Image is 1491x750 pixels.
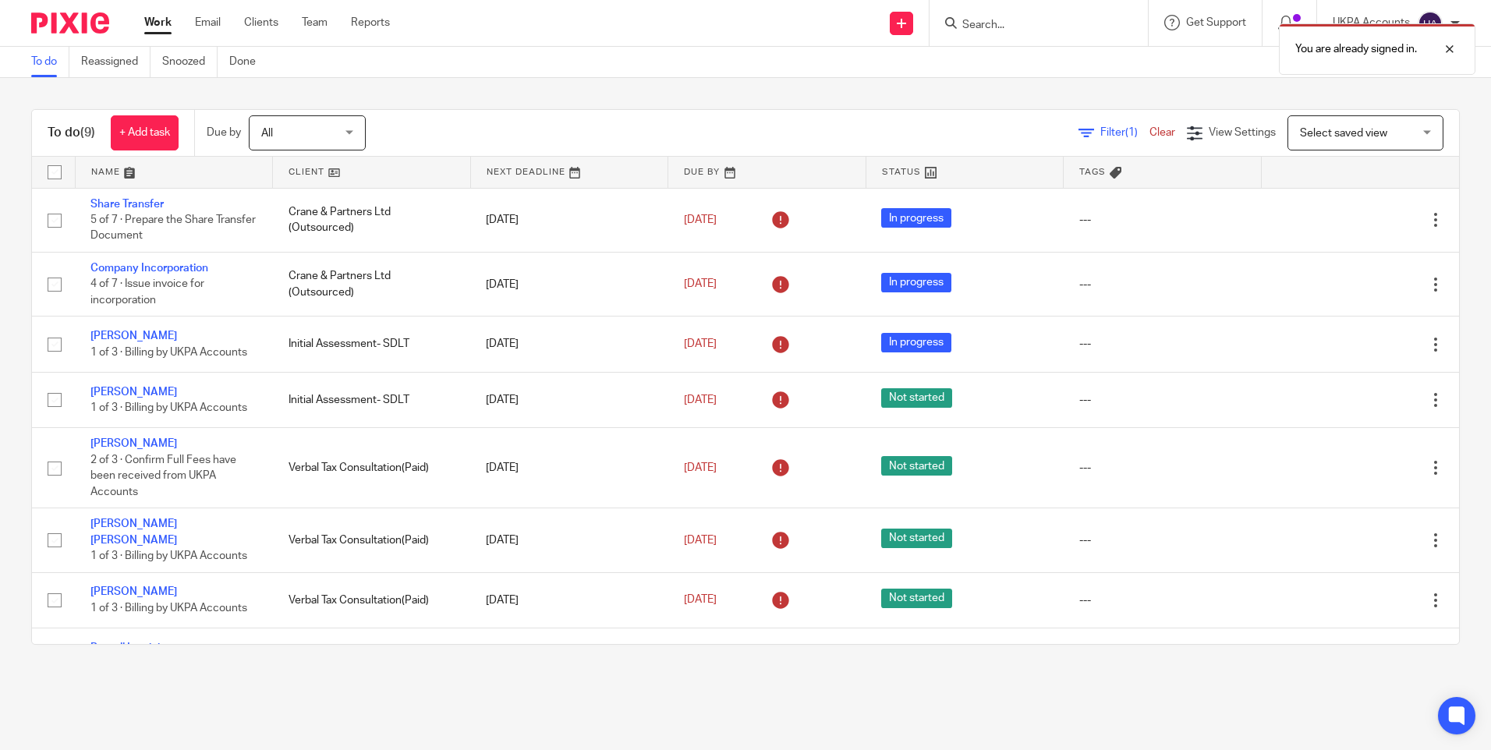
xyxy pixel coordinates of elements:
[881,589,952,608] span: Not started
[207,125,241,140] p: Due by
[684,214,717,225] span: [DATE]
[470,252,668,316] td: [DATE]
[244,15,278,30] a: Clients
[470,317,668,372] td: [DATE]
[1125,127,1138,138] span: (1)
[90,214,256,242] span: 5 of 7 · Prepare the Share Transfer Document
[1300,128,1387,139] span: Select saved view
[111,115,179,150] a: + Add task
[195,15,221,30] a: Email
[144,15,172,30] a: Work
[881,388,952,408] span: Not started
[470,428,668,508] td: [DATE]
[351,15,390,30] a: Reports
[684,595,717,606] span: [DATE]
[470,372,668,427] td: [DATE]
[470,508,668,572] td: [DATE]
[229,47,267,77] a: Done
[684,462,717,473] span: [DATE]
[90,263,208,274] a: Company Incorporation
[1079,277,1246,292] div: ---
[90,402,247,413] span: 1 of 3 · Billing by UKPA Accounts
[80,126,95,139] span: (9)
[90,603,247,614] span: 1 of 3 · Billing by UKPA Accounts
[273,372,471,427] td: Initial Assessment- SDLT
[273,508,471,572] td: Verbal Tax Consultation(Paid)
[881,456,952,476] span: Not started
[684,394,717,405] span: [DATE]
[1418,11,1443,36] img: svg%3E
[470,188,668,252] td: [DATE]
[90,438,177,449] a: [PERSON_NAME]
[90,550,247,561] span: 1 of 3 · Billing by UKPA Accounts
[273,572,471,628] td: Verbal Tax Consultation(Paid)
[273,628,471,683] td: Uk Property Accountants Ltd
[1079,336,1246,352] div: ---
[470,572,668,628] td: [DATE]
[273,188,471,252] td: Crane & Partners Ltd (Outsourced)
[90,347,247,358] span: 1 of 3 · Billing by UKPA Accounts
[273,317,471,372] td: Initial Assessment- SDLT
[684,338,717,349] span: [DATE]
[684,535,717,546] span: [DATE]
[684,279,717,290] span: [DATE]
[90,455,236,497] span: 2 of 3 · Confirm Full Fees have been received from UKPA Accounts
[90,199,164,210] a: Share Transfer
[90,642,172,653] a: Payroll Invoicing
[162,47,218,77] a: Snoozed
[1149,127,1175,138] a: Clear
[90,279,204,306] span: 4 of 7 · Issue invoice for incorporation
[261,128,273,139] span: All
[90,387,177,398] a: [PERSON_NAME]
[1079,532,1246,548] div: ---
[302,15,328,30] a: Team
[31,12,109,34] img: Pixie
[1079,593,1246,608] div: ---
[90,518,177,545] a: [PERSON_NAME] [PERSON_NAME]
[1209,127,1276,138] span: View Settings
[881,529,952,548] span: Not started
[90,586,177,597] a: [PERSON_NAME]
[881,333,951,352] span: In progress
[881,644,952,663] span: Not started
[1079,392,1246,408] div: ---
[470,628,668,683] td: [DATE]
[1100,127,1149,138] span: Filter
[1079,168,1106,176] span: Tags
[881,208,951,228] span: In progress
[31,47,69,77] a: To do
[273,428,471,508] td: Verbal Tax Consultation(Paid)
[48,125,95,141] h1: To do
[1079,460,1246,476] div: ---
[1295,41,1417,57] p: You are already signed in.
[81,47,151,77] a: Reassigned
[1079,212,1246,228] div: ---
[90,331,177,341] a: [PERSON_NAME]
[881,273,951,292] span: In progress
[273,252,471,316] td: Crane & Partners Ltd (Outsourced)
